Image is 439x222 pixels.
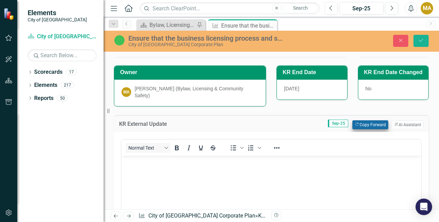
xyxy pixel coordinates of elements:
[328,120,348,127] span: Sep-25
[392,120,423,129] button: AI Assistant
[342,4,381,13] div: Sep-25
[340,2,383,14] button: Sep-25
[183,143,195,153] button: Italic
[121,87,131,97] div: MA
[28,17,87,22] small: City of [GEOGRAPHIC_DATA]
[365,86,372,91] span: No
[135,85,258,99] div: [PERSON_NAME] (Bylaw, Licensing & Community Safety)
[283,3,318,13] button: Search
[66,69,77,75] div: 17
[148,212,255,219] a: City of [GEOGRAPHIC_DATA] Corporate Plan
[28,9,87,17] span: Elements
[171,143,183,153] button: Bold
[416,199,432,215] div: Open Intercom Messenger
[28,33,97,41] a: City of [GEOGRAPHIC_DATA] Corporate Plan
[140,2,320,14] input: Search ClearPoint...
[119,121,221,127] h3: KR External Update
[221,21,275,30] div: Ensure that the business licensing process and service delivery is capable of processing 20% more...
[34,68,62,76] a: Scorecards
[128,34,285,42] div: Ensure that the business licensing process and service delivery is capable of processing 20% more...
[283,69,344,75] h3: KR End Date
[364,69,425,75] h3: KR End Date Changed
[271,143,283,153] button: Reveal or hide additional toolbar items
[120,69,262,75] h3: Owner
[57,95,68,101] div: 50
[421,2,433,14] button: MA
[227,143,245,153] div: Bullet list
[207,143,219,153] button: Strikethrough
[195,143,207,153] button: Underline
[149,21,195,29] div: Bylaw, Licensing, & Community Safety
[128,145,162,151] span: Normal Text
[3,8,16,20] img: ClearPoint Strategy
[128,42,285,47] div: City of [GEOGRAPHIC_DATA] Corporate Plan
[114,35,125,46] img: In Progress
[138,21,195,29] a: Bylaw, Licensing, & Community Safety
[34,94,53,102] a: Reports
[258,212,286,219] a: Key Results
[245,143,262,153] div: Numbered list
[138,212,266,220] div: » »
[352,120,388,129] button: Copy Forward
[293,5,308,11] span: Search
[28,49,97,61] input: Search Below...
[61,82,74,88] div: 217
[126,143,170,153] button: Block Normal Text
[34,81,57,89] a: Elements
[284,86,299,91] span: [DATE]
